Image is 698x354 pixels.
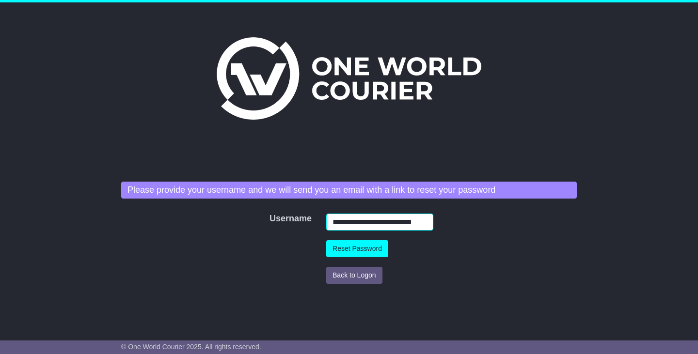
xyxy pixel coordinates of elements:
label: Username [265,214,278,224]
div: Please provide your username and we will send you an email with a link to reset your password [121,182,577,199]
img: One World [217,37,481,120]
button: Reset Password [326,240,388,257]
button: Back to Logon [326,267,382,284]
span: © One World Courier 2025. All rights reserved. [121,343,261,351]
